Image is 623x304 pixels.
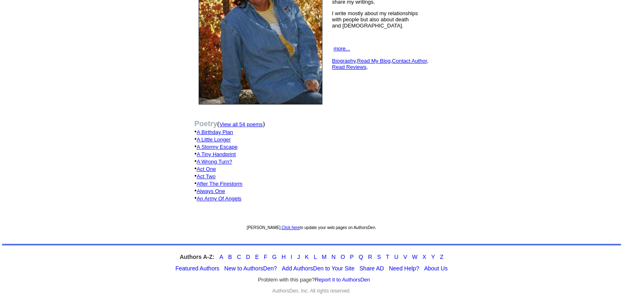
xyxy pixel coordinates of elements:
a: K [305,254,308,260]
a: F [264,254,267,260]
a: Act Two [197,173,215,179]
font: Problem with this page? [258,277,370,283]
a: V [403,254,407,260]
a: Read My Blog [357,58,391,64]
a: Featured Authors [175,265,219,272]
a: A Wrong Turn? [197,159,232,165]
font: , [332,64,368,70]
a: D [246,254,250,260]
a: A Tiny Handprint [197,151,236,157]
a: O [340,254,345,260]
a: Need Help? [389,265,419,272]
a: N [331,254,335,260]
a: A Birthday Plan [197,129,233,135]
a: G [272,254,276,260]
a: H [281,254,285,260]
a: C [237,254,241,260]
font: View all 54 poems [220,121,263,127]
a: Read Reviews [332,64,367,70]
a: Act One [197,166,216,172]
a: M [322,254,327,260]
a: About Us [424,265,448,272]
b: Poetry [195,120,217,128]
a: W [412,254,417,260]
a: E [255,254,259,260]
a: X [422,254,426,260]
a: A Stormy Escape [197,144,238,150]
a: J [297,254,300,260]
a: Contact Author [392,58,427,64]
font: [PERSON_NAME], to update your web pages on AuthorsDen. [247,225,376,230]
td: ( ) • • • • • • • • • • [192,109,432,220]
a: Share AD [359,265,384,272]
a: I [290,254,292,260]
a: Biography [332,58,356,64]
a: Y [431,254,435,260]
a: Q [359,254,363,260]
a: Z [440,254,444,260]
a: View all 54 poems [220,120,263,127]
a: Always One [197,188,225,194]
p: I write mostly about my relationships with people but also about death and [DEMOGRAPHIC_DATA]. [332,10,429,29]
a: P [350,254,353,260]
a: R [368,254,372,260]
div: AuthorsDen, Inc. All rights reserved. [2,288,621,294]
a: A Little Longer [197,136,231,143]
a: more... [333,45,350,52]
a: L [314,254,317,260]
a: Report it to AuthorsDen [315,277,370,283]
strong: Authors A-Z: [180,254,215,260]
a: B [228,254,232,260]
a: After The Firestorm [197,181,242,187]
a: U [394,254,398,260]
a: An Army Of Angels [197,195,241,202]
a: T [386,254,390,260]
a: Click here [281,225,299,230]
a: S [377,254,381,260]
a: Add AuthorsDen to Your Site [282,265,354,272]
a: A [220,254,223,260]
a: New to AuthorsDen? [224,265,277,272]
